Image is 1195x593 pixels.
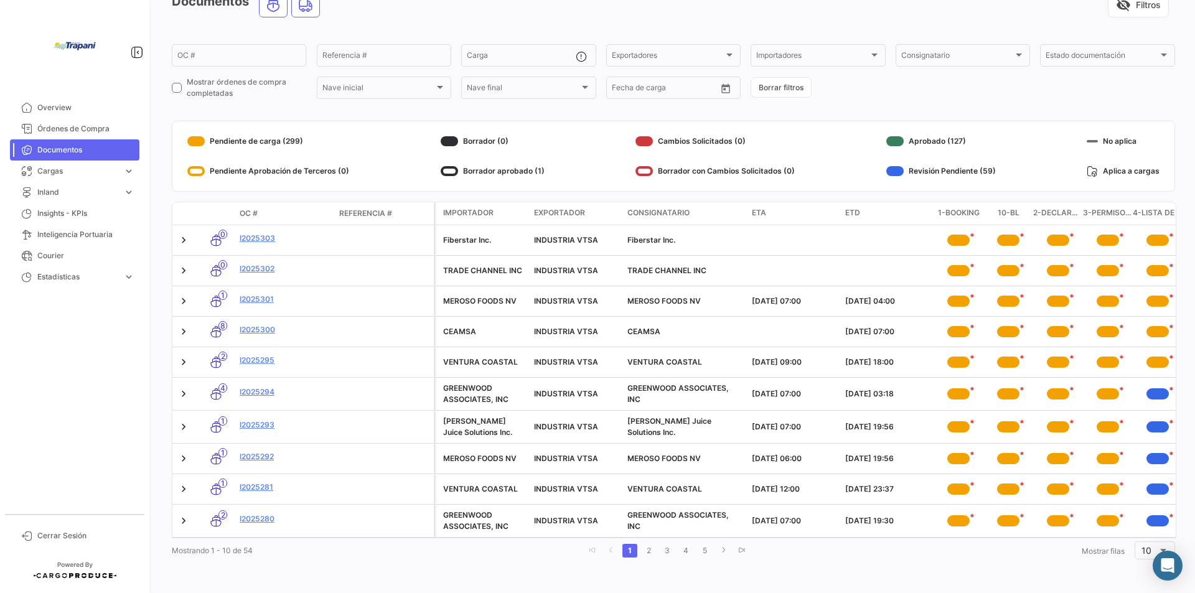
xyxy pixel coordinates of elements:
li: page 5 [695,540,714,561]
span: 3-Permiso de embarque [1083,207,1133,220]
span: Nave final [467,85,579,94]
div: Aplica a cargas [1087,161,1160,181]
div: VENTURA COASTAL [443,357,524,368]
datatable-header-cell: OC # [235,203,334,224]
a: Expand/Collapse Row [177,421,190,433]
div: INDUSTRIA VTSA [534,453,617,464]
span: Estadísticas [37,271,118,282]
span: 2 [218,510,227,520]
a: go to previous page [604,544,619,558]
div: INDUSTRIA VTSA [534,265,617,276]
span: MEROSO FOODS NV [627,454,701,463]
div: Pendiente de carga (299) [187,131,349,151]
span: GREENWOOD ASSOCIATES, INC [627,510,729,531]
span: Overview [37,102,134,113]
div: INDUSTRIA VTSA [534,357,617,368]
input: Desde [612,85,634,94]
a: Expand/Collapse Row [177,234,190,246]
a: Courier [10,245,139,266]
a: Overview [10,97,139,118]
div: [DATE] 12:00 [752,483,835,495]
span: 1 [218,448,227,457]
div: [DATE] 07:00 [752,421,835,432]
span: Cerrar Sesión [37,530,134,541]
span: 8 [218,321,227,330]
a: Inteligencia Portuaria [10,224,139,245]
datatable-header-cell: Exportador [529,202,622,225]
span: Importador [443,207,494,218]
span: Mostrar órdenes de compra completadas [187,77,306,99]
a: Insights - KPIs [10,203,139,224]
span: ETA [752,207,766,218]
datatable-header-cell: 2-Declaración de embarque [1033,202,1083,225]
span: Documentos [37,144,134,156]
a: 5 [697,544,712,558]
button: Open calendar [716,79,735,98]
span: 1 [218,416,227,426]
datatable-header-cell: ETA [747,202,840,225]
span: Referencia # [339,208,392,219]
div: INDUSTRIA VTSA [534,421,617,432]
span: Inteligencia Portuaria [37,229,134,240]
div: [DATE] 19:56 [845,421,929,432]
span: Doehler Juice Solutions Inc. [627,416,711,437]
div: VENTURA COASTAL [443,483,524,495]
a: I2025300 [240,324,329,335]
span: Estado documentación [1046,53,1158,62]
a: Expand/Collapse Row [177,388,190,400]
span: Consignatario [627,207,690,218]
datatable-header-cell: 3-Permiso de embarque [1083,202,1133,225]
a: I2025303 [240,233,329,244]
span: 4 [218,383,227,393]
a: I2025293 [240,419,329,431]
span: 0 [218,260,227,269]
span: MEROSO FOODS NV [627,296,701,306]
li: page 3 [658,540,677,561]
div: INDUSTRIA VTSA [534,326,617,337]
a: 4 [678,544,693,558]
datatable-header-cell: 1-Booking [934,202,983,225]
div: INDUSTRIA VTSA [534,515,617,526]
a: I2025302 [240,263,329,274]
div: [DATE] 07:00 [752,388,835,399]
a: Expand/Collapse Row [177,452,190,465]
span: 2 [218,352,227,361]
div: [DATE] 04:00 [845,296,929,307]
span: Importadores [756,53,868,62]
a: Documentos [10,139,139,161]
span: Fiberstar Inc. [627,235,675,245]
div: [DATE] 19:30 [845,515,929,526]
span: 4-Lista de empaque [1133,207,1183,220]
div: TRADE CHANNEL INC [443,265,524,276]
a: go to first page [585,544,600,558]
div: Borrador con Cambios Solicitados (0) [635,161,795,181]
div: GREENWOOD ASSOCIATES, INC [443,510,524,532]
div: Pendiente Aprobación de Terceros (0) [187,161,349,181]
div: Revisión Pendiente (59) [886,161,996,181]
span: TRADE CHANNEL INC [627,266,706,275]
div: INDUSTRIA VTSA [534,296,617,307]
div: No aplica [1087,131,1160,151]
span: Courier [37,250,134,261]
li: page 2 [639,540,658,561]
input: Hasta [643,85,693,94]
a: Expand/Collapse Row [177,515,190,527]
li: page 1 [621,540,639,561]
a: Expand/Collapse Row [177,295,190,307]
span: Órdenes de Compra [37,123,134,134]
div: [PERSON_NAME] Juice Solutions Inc. [443,416,524,438]
a: go to next page [716,544,731,558]
datatable-header-cell: Consignatario [622,202,747,225]
div: INDUSTRIA VTSA [534,388,617,399]
div: Cambios Solicitados (0) [635,131,795,151]
span: Consignatario [901,53,1013,62]
div: [DATE] 09:00 [752,357,835,368]
a: Expand/Collapse Row [177,325,190,338]
span: OC # [240,208,258,219]
div: Abrir Intercom Messenger [1153,551,1183,581]
a: I2025281 [240,482,329,493]
div: INDUSTRIA VTSA [534,483,617,495]
img: bd005829-9598-4431-b544-4b06bbcd40b2.jpg [44,15,106,77]
div: Fiberstar Inc. [443,235,524,246]
datatable-header-cell: 10-BL [983,202,1033,225]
